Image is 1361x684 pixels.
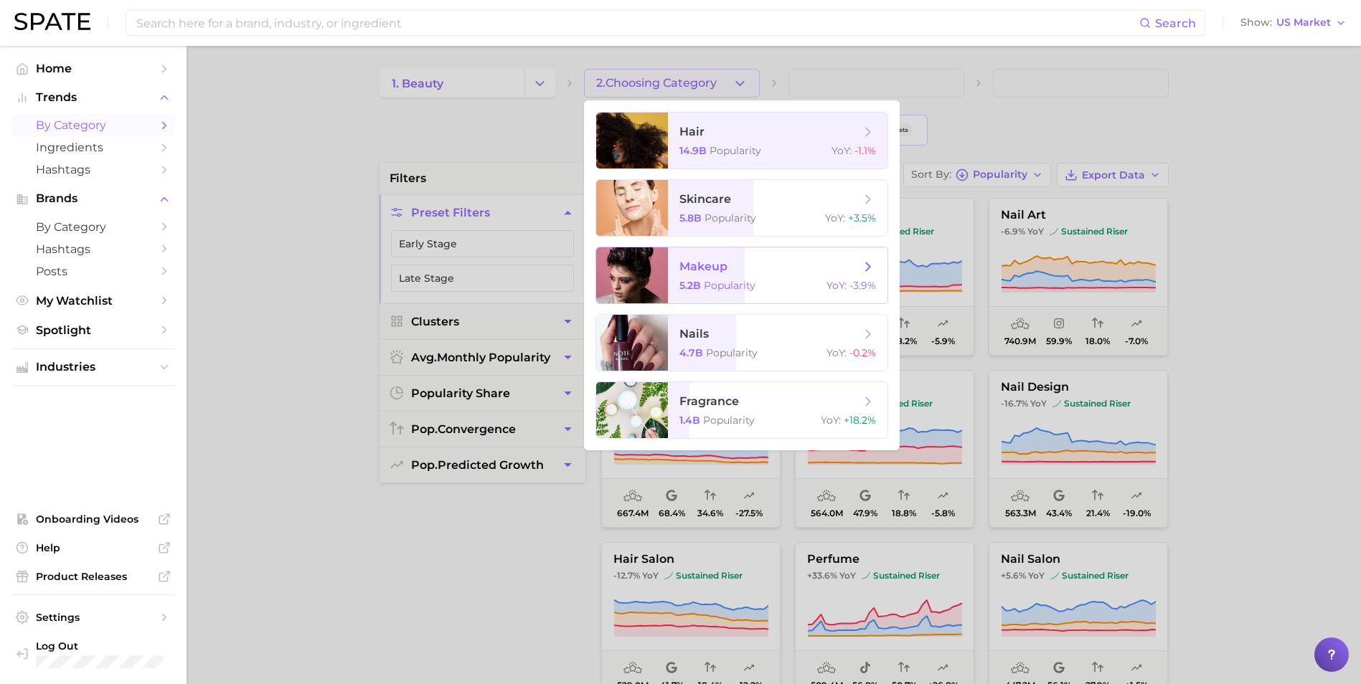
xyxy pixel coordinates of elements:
span: Hashtags [36,163,151,176]
span: skincare [679,192,731,206]
a: Product Releases [11,566,175,587]
a: Home [11,57,175,80]
span: 14.9b [679,144,707,157]
span: +3.5% [848,212,876,224]
ul: 2.Choosing Category [584,100,900,450]
a: Spotlight [11,319,175,341]
span: by Category [36,220,151,234]
a: My Watchlist [11,290,175,312]
span: My Watchlist [36,294,151,308]
button: ShowUS Market [1237,14,1350,32]
span: Industries [36,361,151,374]
span: Home [36,62,151,75]
img: SPATE [14,13,90,30]
span: by Category [36,118,151,132]
span: US Market [1276,19,1331,27]
span: YoY : [832,144,852,157]
span: Popularity [705,212,756,224]
a: Settings [11,607,175,628]
span: 4.7b [679,346,703,359]
button: Trends [11,87,175,108]
span: Brands [36,192,151,205]
span: Popularity [704,279,755,292]
span: Spotlight [36,323,151,337]
a: Help [11,537,175,559]
span: Popularity [703,414,755,427]
a: Onboarding Videos [11,508,175,530]
span: Popularity [710,144,761,157]
span: -0.2% [849,346,876,359]
span: Ingredients [36,141,151,154]
span: 5.8b [679,212,702,224]
span: Hashtags [36,242,151,256]
span: YoY : [825,212,845,224]
a: Ingredients [11,136,175,158]
a: Log out. Currently logged in with e-mail CSnow@ulta.com. [11,635,175,673]
span: YoY : [827,346,847,359]
span: Search [1155,16,1196,30]
span: Onboarding Videos [36,513,151,526]
span: Log Out [36,640,164,652]
span: +18.2% [844,414,876,427]
span: Popularity [706,346,758,359]
span: YoY : [821,414,841,427]
button: Industries [11,356,175,378]
span: 1.4b [679,414,700,427]
span: Trends [36,91,151,104]
span: makeup [679,260,727,273]
span: hair [679,125,705,138]
span: 5.2b [679,279,701,292]
span: fragrance [679,394,739,408]
a: by Category [11,114,175,136]
span: -3.9% [849,279,876,292]
span: Product Releases [36,570,151,583]
span: Posts [36,265,151,278]
span: YoY : [827,279,847,292]
span: nails [679,327,709,341]
span: Show [1240,19,1272,27]
a: Hashtags [11,238,175,260]
span: Help [36,541,151,554]
a: Hashtags [11,158,175,181]
button: Brands [11,188,175,209]
span: Settings [36,611,151,624]
span: -1.1% [854,144,876,157]
a: Posts [11,260,175,282]
input: Search here for a brand, industry, or ingredient [135,11,1139,35]
a: by Category [11,216,175,238]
